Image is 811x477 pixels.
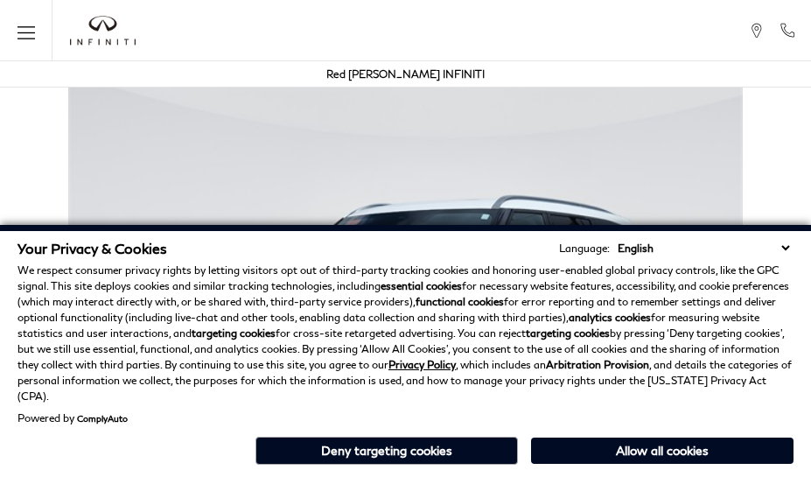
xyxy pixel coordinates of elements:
a: Privacy Policy [388,358,456,371]
strong: targeting cookies [526,326,610,340]
strong: Arbitration Provision [546,358,649,371]
a: Red [PERSON_NAME] INFINITI [326,67,485,81]
a: infiniti [70,16,136,46]
span: Your Privacy & Cookies [17,240,167,256]
a: ComplyAuto [77,413,128,424]
div: Powered by [17,413,128,424]
strong: targeting cookies [192,326,276,340]
select: Language Select [613,240,794,256]
strong: essential cookies [381,279,462,292]
button: Deny targeting cookies [255,437,518,465]
strong: analytics cookies [569,311,651,324]
strong: functional cookies [416,295,504,308]
div: Language: [559,243,610,254]
img: INFINITI [70,16,136,46]
button: Allow all cookies [531,438,794,464]
p: We respect consumer privacy rights by letting visitors opt out of third-party tracking cookies an... [17,263,794,404]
